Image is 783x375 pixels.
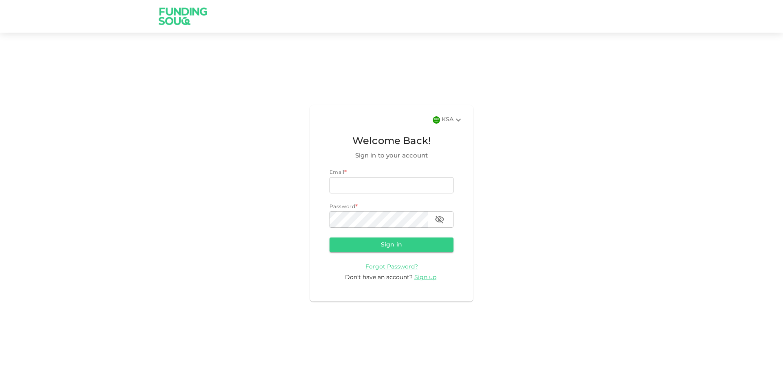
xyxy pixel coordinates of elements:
span: Don't have an account? [345,275,413,280]
input: email [330,177,453,193]
span: Forgot Password? [365,264,418,270]
span: Password [330,204,355,209]
a: Forgot Password? [365,264,418,270]
button: Sign in [330,237,453,252]
span: Sign up [414,275,436,280]
span: Welcome Back! [330,134,453,149]
input: password [330,211,428,228]
img: flag-sa.b9a346574cdc8950dd34b50780441f57.svg [433,116,440,124]
div: KSA [442,115,463,125]
span: Sign in to your account [330,151,453,161]
span: Email [330,170,344,175]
